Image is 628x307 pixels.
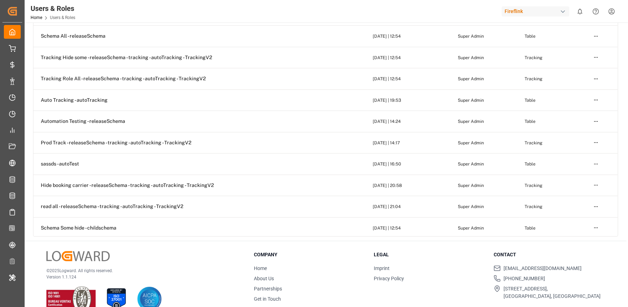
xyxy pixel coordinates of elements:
[453,132,520,153] td: Super Admin
[368,47,453,68] td: [DATE] | 12:54
[520,47,586,68] td: Tracking
[368,68,453,90] td: [DATE] | 12:54
[453,175,520,196] td: Super Admin
[254,286,282,292] a: Partnerships
[520,132,586,153] td: Tracking
[374,276,404,281] a: Privacy Policy
[41,140,191,146] span: Prod Track - releaseSchema - tracking - autoTracking - TrackingV2
[41,76,206,82] span: Tracking Role All - releaseSchema - tracking - autoTracking - TrackingV2
[41,118,125,125] span: Automation Testing - releaseSchema
[502,6,569,17] div: Fireflink
[368,196,453,218] td: [DATE] | 21:04
[368,132,453,153] td: [DATE] | 14:17
[254,296,281,302] a: Get in Touch
[368,89,453,111] td: [DATE] | 19:53
[453,196,520,218] td: Super Admin
[453,47,520,68] td: Super Admin
[31,3,75,14] div: Users & Roles
[504,275,545,282] span: [PHONE_NUMBER]
[502,5,572,18] button: Fireflink
[572,4,588,19] button: show 0 new notifications
[254,276,274,281] a: About Us
[453,153,520,175] td: Super Admin
[588,4,604,19] button: Help Center
[254,265,267,271] a: Home
[520,153,586,175] td: Table
[368,175,453,196] td: [DATE] | 20:58
[504,285,601,300] span: [STREET_ADDRESS], [GEOGRAPHIC_DATA], [GEOGRAPHIC_DATA]
[254,251,365,258] h3: Company
[41,182,214,189] span: Hide booking carrier - releaseSchema - tracking - autoTracking - TrackingV2
[520,68,586,90] td: Tracking
[453,111,520,132] td: Super Admin
[520,196,586,218] td: Tracking
[520,89,586,111] td: Table
[41,225,116,231] span: Schema Some hide - childschema
[368,153,453,175] td: [DATE] | 16:50
[453,68,520,90] td: Super Admin
[46,251,110,261] img: Logward Logo
[46,274,236,280] p: Version 1.1.124
[41,161,79,167] span: sassds - autoTest
[453,26,520,47] td: Super Admin
[520,26,586,47] td: Table
[374,251,485,258] h3: Legal
[41,97,108,104] span: Auto Tracking - autoTracking
[520,217,586,238] td: Table
[453,89,520,111] td: Super Admin
[368,26,453,47] td: [DATE] | 12:54
[41,203,183,210] span: read all - releaseSchema - tracking - autoTracking - TrackingV2
[374,265,390,271] a: Imprint
[31,15,42,20] a: Home
[368,217,453,238] td: [DATE] | 12:54
[46,268,236,274] p: © 2025 Logward. All rights reserved.
[453,217,520,238] td: Super Admin
[41,33,105,39] span: Schema All - releaseSchema
[520,175,586,196] td: Tracking
[520,111,586,132] td: Table
[504,265,582,272] span: [EMAIL_ADDRESS][DOMAIN_NAME]
[368,111,453,132] td: [DATE] | 14:24
[41,55,212,61] span: Tracking Hide some - releaseSchema - tracking - autoTracking - TrackingV2
[494,251,605,258] h3: Contact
